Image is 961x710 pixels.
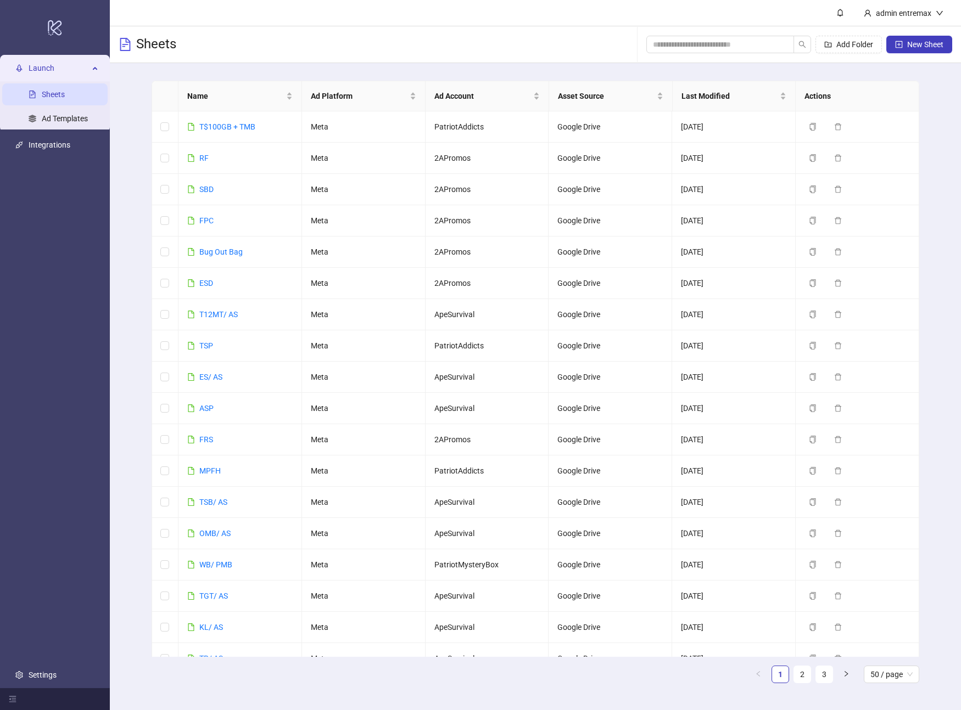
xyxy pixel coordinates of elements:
span: delete [834,373,842,381]
th: Ad Platform [302,81,426,111]
td: [DATE] [672,455,796,487]
span: copy [809,217,817,224]
a: TGT/ AS [199,591,228,600]
a: ES/ AS [199,373,222,381]
a: FPC [199,216,214,225]
div: Page Size [864,666,919,683]
td: 2APromos [426,268,549,299]
td: [DATE] [672,518,796,549]
span: delete [834,342,842,350]
span: copy [809,342,817,350]
span: New Sheet [907,40,943,49]
span: file [187,498,195,506]
th: Asset Source [549,81,673,111]
span: plus-square [895,41,903,48]
span: delete [834,436,842,443]
th: Ad Account [426,81,549,111]
td: 2APromos [426,236,549,268]
td: Google Drive [549,174,672,205]
span: copy [809,248,817,256]
td: [DATE] [672,111,796,143]
span: delete [834,185,842,193]
td: Google Drive [549,393,672,424]
td: Google Drive [549,581,672,612]
td: 2APromos [426,424,549,455]
span: file [187,248,195,256]
td: Meta [302,330,426,362]
td: ApeSurvival [426,518,549,549]
a: Ad Templates [42,114,88,123]
span: copy [809,279,817,287]
span: copy [809,404,817,412]
td: PatriotAddicts [426,111,549,143]
span: file [187,561,195,568]
span: user [864,9,871,17]
span: delete [834,623,842,631]
a: TSB/ AS [199,498,227,506]
td: Meta [302,393,426,424]
span: 50 / page [870,666,913,683]
td: [DATE] [672,487,796,518]
td: ApeSurvival [426,362,549,393]
span: bell [836,9,844,16]
td: Meta [302,299,426,330]
td: Google Drive [549,549,672,581]
span: right [843,670,850,677]
a: WB/ PMB [199,560,232,569]
li: 3 [815,666,833,683]
span: copy [809,592,817,600]
td: Meta [302,424,426,455]
td: [DATE] [672,174,796,205]
td: Google Drive [549,236,672,268]
span: delete [834,279,842,287]
span: left [755,670,762,677]
span: file [187,404,195,412]
td: Google Drive [549,362,672,393]
button: New Sheet [886,36,952,53]
span: file [187,655,195,662]
td: Google Drive [549,643,672,674]
td: Google Drive [549,268,672,299]
span: copy [809,529,817,537]
span: file [187,373,195,381]
td: [DATE] [672,330,796,362]
td: Meta [302,487,426,518]
button: Add Folder [815,36,882,53]
td: Meta [302,268,426,299]
span: copy [809,436,817,443]
span: delete [834,311,842,318]
td: Google Drive [549,111,672,143]
a: FRS [199,435,213,444]
td: ApeSurvival [426,643,549,674]
span: file [187,311,195,318]
td: PatriotMysteryBox [426,549,549,581]
span: copy [809,623,817,631]
td: 2APromos [426,205,549,236]
a: MPFH [199,466,221,475]
td: Google Drive [549,205,672,236]
a: 2 [794,666,811,683]
td: Google Drive [549,299,672,330]
span: Add Folder [836,40,873,49]
span: copy [809,185,817,193]
span: copy [809,154,817,162]
td: ApeSurvival [426,299,549,330]
span: copy [809,498,817,506]
span: copy [809,467,817,475]
span: delete [834,154,842,162]
span: file [187,592,195,600]
a: ESD [199,279,213,288]
span: down [936,9,943,17]
a: Integrations [29,140,70,149]
span: file [187,279,195,287]
span: Last Modified [681,90,778,102]
span: Ad Platform [311,90,407,102]
td: 2APromos [426,143,549,174]
span: file-text [119,38,132,51]
td: [DATE] [672,362,796,393]
a: RF [199,154,209,162]
td: [DATE] [672,299,796,330]
span: Name [187,90,284,102]
td: [DATE] [672,581,796,612]
td: Google Drive [549,612,672,643]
